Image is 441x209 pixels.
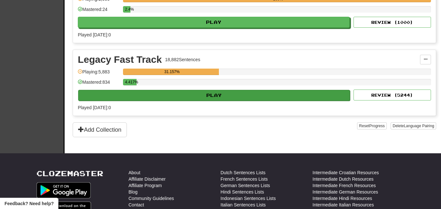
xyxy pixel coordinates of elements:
a: Intermediate French Resources [313,182,376,189]
a: Intermediate Italian Resources [313,202,374,208]
img: Get it on Google Play [36,182,91,198]
span: Played [DATE]: 0 [78,32,111,37]
a: Intermediate Croatian Resources [313,169,379,176]
div: 31.157% [125,69,219,75]
a: About [128,169,140,176]
div: 4.417% [125,79,137,85]
a: Hindi Sentences Lists [221,189,264,195]
div: 2.4% [125,6,130,13]
a: Community Guidelines [128,195,174,202]
button: ResetProgress [357,122,386,129]
div: Playing: 5,883 [78,69,120,79]
span: Progress [369,124,385,128]
a: Intermediate German Resources [313,189,378,195]
a: Indonesian Sentences Lists [221,195,276,202]
button: Review (1000) [354,17,431,28]
a: Clozemaster [36,169,103,177]
a: Dutch Sentences Lists [221,169,265,176]
span: Played [DATE]: 0 [78,105,111,110]
a: Affiliate Disclaimer [128,176,166,182]
button: Review (5244) [354,90,431,100]
span: Language Pairing [404,124,434,128]
a: Blog [128,189,138,195]
button: DeleteLanguage Pairing [391,122,436,129]
button: Play [78,17,350,28]
a: Contact [128,202,144,208]
div: Mastered: 834 [78,79,120,90]
a: Italian Sentences Lists [221,202,266,208]
button: Add Collection [73,122,127,137]
a: German Sentences Lists [221,182,270,189]
a: Intermediate Dutch Resources [313,176,374,182]
a: French Sentences Lists [221,176,268,182]
span: Open feedback widget [5,200,54,207]
button: Play [78,90,350,101]
div: Legacy Fast Track [78,55,162,64]
a: Affiliate Program [128,182,162,189]
div: Mastered: 24 [78,6,120,17]
a: Intermediate Hindi Resources [313,195,372,202]
div: 18,882 Sentences [165,56,200,63]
